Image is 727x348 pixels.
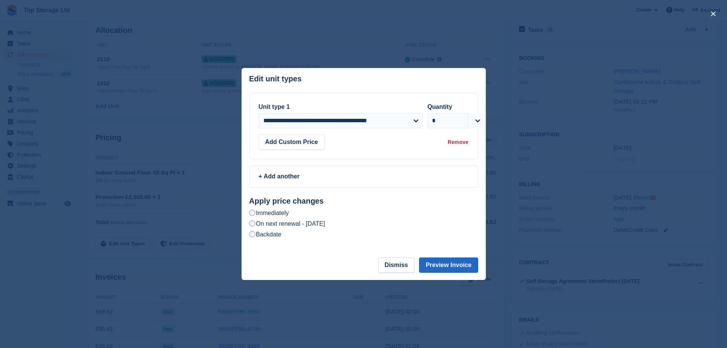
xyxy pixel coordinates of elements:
[259,134,325,150] button: Add Custom Price
[249,231,255,237] input: Backdate
[249,165,478,188] a: + Add another
[249,197,324,205] strong: Apply price changes
[249,220,325,228] label: On next renewal - [DATE]
[249,220,255,227] input: On next renewal - [DATE]
[419,257,478,273] button: Preview Invoice
[249,74,302,83] p: Edit unit types
[249,210,255,216] input: Immediately
[259,104,290,110] label: Unit type 1
[249,209,289,217] label: Immediately
[448,138,468,146] div: Remove
[378,257,414,273] button: Dismiss
[249,230,282,238] label: Backdate
[707,8,719,20] button: close
[427,104,452,110] label: Quantity
[259,172,469,181] div: + Add another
